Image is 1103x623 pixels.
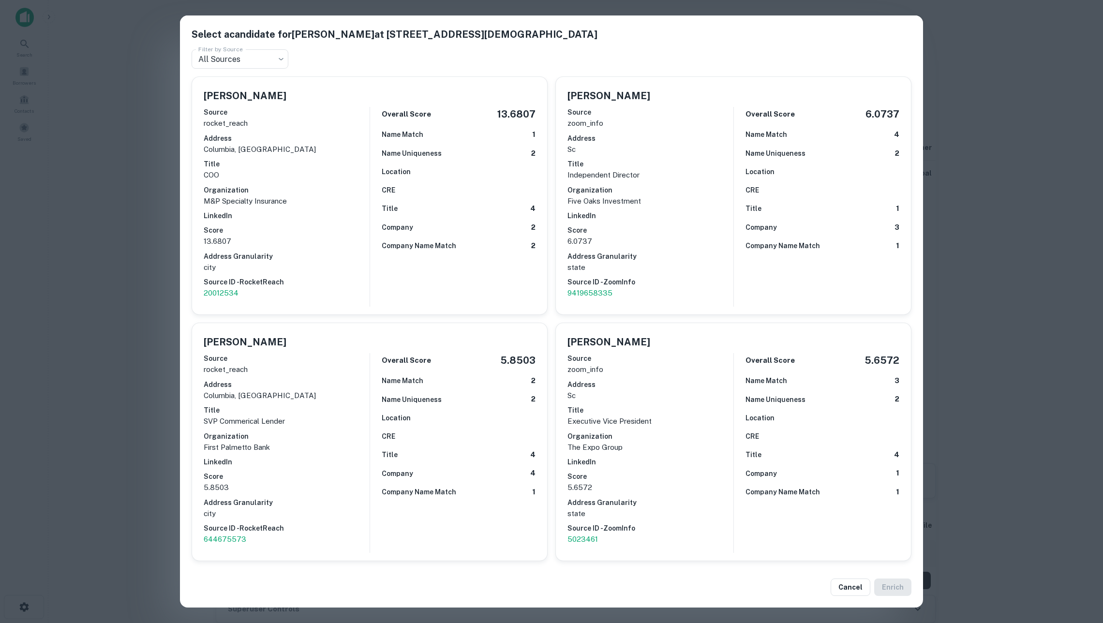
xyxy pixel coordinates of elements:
[894,449,899,460] h6: 4
[567,508,733,519] p: state
[895,148,899,159] h6: 2
[745,468,777,479] h6: Company
[567,471,733,482] h6: Score
[382,394,442,405] h6: Name Uniqueness
[531,148,536,159] h6: 2
[567,405,733,415] h6: Title
[382,203,398,214] h6: Title
[204,431,370,442] h6: Organization
[567,497,733,508] h6: Address Granularity
[198,45,243,53] label: Filter by Source
[1055,546,1103,592] iframe: Chat Widget
[745,222,777,233] h6: Company
[567,159,733,169] h6: Title
[204,534,370,545] a: 644675573
[382,431,395,442] h6: CRE
[745,109,795,120] h6: Overall Score
[567,251,733,262] h6: Address Granularity
[204,497,370,508] h6: Address Granularity
[382,129,423,140] h6: Name Match
[896,468,899,479] h6: 1
[567,225,733,236] h6: Score
[531,222,536,233] h6: 2
[382,468,413,479] h6: Company
[204,225,370,236] h6: Score
[567,236,733,247] p: 6.0737
[204,482,370,493] p: 5.8503
[567,379,733,390] h6: Address
[531,375,536,386] h6: 2
[204,442,370,453] p: First Palmetto Bank
[567,277,733,287] h6: Source ID - ZoomInfo
[204,251,370,262] h6: Address Granularity
[745,413,775,423] h6: Location
[745,431,759,442] h6: CRE
[204,144,370,155] p: columbia, [GEOGRAPHIC_DATA]
[382,185,395,195] h6: CRE
[532,129,536,140] h6: 1
[745,203,761,214] h6: Title
[532,487,536,498] h6: 1
[204,390,370,401] p: columbia, [GEOGRAPHIC_DATA]
[745,148,805,159] h6: Name Uniqueness
[382,240,456,251] h6: Company Name Match
[204,364,370,375] p: rocket_reach
[382,449,398,460] h6: Title
[567,287,733,299] a: 9419658335
[382,413,411,423] h6: Location
[895,394,899,405] h6: 2
[382,166,411,177] h6: Location
[497,107,536,121] h5: 13.6807
[530,449,536,460] h6: 4
[567,534,733,545] p: 5023461
[894,375,899,386] h6: 3
[567,185,733,195] h6: Organization
[204,210,370,221] h6: LinkedIn
[567,144,733,155] p: sc
[894,222,899,233] h6: 3
[530,468,536,479] h6: 4
[567,457,733,467] h6: LinkedIn
[745,185,759,195] h6: CRE
[531,394,536,405] h6: 2
[567,133,733,144] h6: Address
[745,449,761,460] h6: Title
[204,508,370,519] p: city
[204,523,370,534] h6: Source ID - RocketReach
[567,442,733,453] p: The Expo Group
[865,353,899,368] h5: 5.6572
[567,118,733,129] p: zoom_info
[567,195,733,207] p: Five Oaks Investment
[894,129,899,140] h6: 4
[204,335,286,349] h5: [PERSON_NAME]
[204,185,370,195] h6: Organization
[896,203,899,214] h6: 1
[567,262,733,273] p: state
[745,129,787,140] h6: Name Match
[500,353,536,368] h5: 5.8503
[204,169,370,181] p: COO
[204,415,370,427] p: SVP Commerical Lender
[192,49,288,69] div: All Sources
[530,203,536,214] h6: 4
[204,457,370,467] h6: LinkedIn
[204,471,370,482] h6: Score
[567,390,733,401] p: sc
[204,118,370,129] p: rocket_reach
[567,482,733,493] p: 5.6572
[567,107,733,118] h6: Source
[204,159,370,169] h6: Title
[204,287,370,299] a: 20012534
[204,379,370,390] h6: Address
[745,487,820,497] h6: Company Name Match
[567,335,650,349] h5: [PERSON_NAME]
[204,236,370,247] p: 13.6807
[204,89,286,103] h5: [PERSON_NAME]
[745,166,775,177] h6: Location
[896,240,899,252] h6: 1
[204,405,370,415] h6: Title
[745,240,820,251] h6: Company Name Match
